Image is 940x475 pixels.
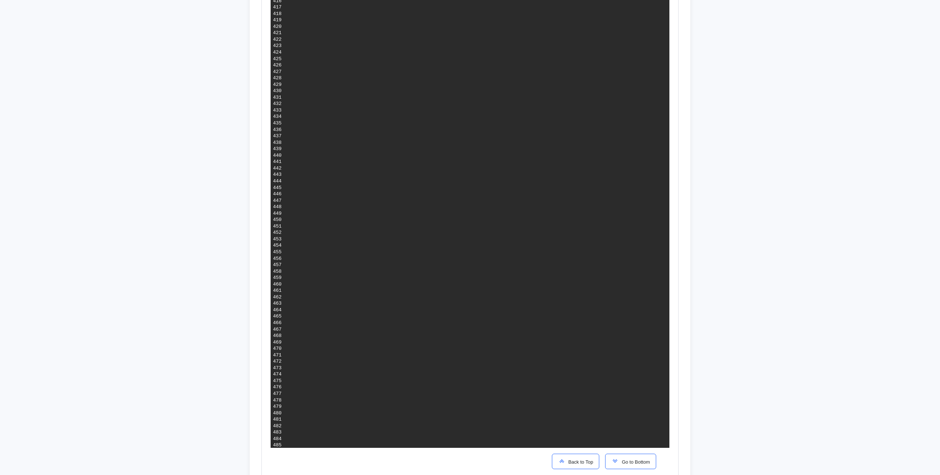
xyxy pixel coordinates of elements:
div: 482 [273,423,282,429]
div: 470 [273,345,282,352]
div: 422 [273,36,282,43]
div: 457 [273,262,282,268]
div: 425 [273,56,282,62]
div: 448 [273,204,282,210]
div: 432 [273,101,282,107]
div: 418 [273,11,282,17]
div: 475 [273,378,282,384]
div: 469 [273,339,282,346]
div: 468 [273,333,282,339]
div: 479 [273,403,282,410]
div: 435 [273,120,282,127]
div: 453 [273,236,282,243]
div: 472 [273,358,282,365]
div: 481 [273,416,282,423]
div: 462 [273,294,282,301]
div: 455 [273,249,282,255]
div: 461 [273,287,282,294]
button: Go to Bottom [605,454,656,469]
div: 460 [273,281,282,288]
div: 431 [273,94,282,101]
div: 443 [273,171,282,178]
div: 471 [273,352,282,359]
div: 423 [273,43,282,49]
div: 485 [273,442,282,449]
div: 463 [273,300,282,307]
div: 439 [273,146,282,152]
div: 427 [273,69,282,75]
div: 473 [273,365,282,371]
div: 445 [273,185,282,191]
div: 419 [273,17,282,23]
div: 430 [273,88,282,94]
div: 444 [273,178,282,185]
div: 446 [273,191,282,197]
img: scroll-to-icon.svg [558,457,565,465]
div: 420 [273,23,282,30]
div: 437 [273,133,282,139]
div: 440 [273,152,282,159]
div: 484 [273,436,282,442]
div: 477 [273,391,282,397]
div: 424 [273,49,282,56]
div: 426 [273,62,282,69]
div: 466 [273,320,282,326]
div: 450 [273,217,282,223]
div: 456 [273,255,282,262]
div: 459 [273,275,282,281]
div: 478 [273,397,282,404]
div: 458 [273,268,282,275]
div: 436 [273,127,282,133]
div: 442 [273,165,282,172]
div: 465 [273,313,282,320]
span: Back to Top [565,459,593,465]
div: 447 [273,197,282,204]
div: 476 [273,384,282,391]
div: 449 [273,210,282,217]
div: 467 [273,326,282,333]
div: 421 [273,30,282,36]
div: 483 [273,429,282,436]
div: 452 [273,229,282,236]
div: 438 [273,139,282,146]
div: 417 [273,4,282,11]
div: 451 [273,223,282,230]
div: 433 [273,107,282,114]
div: 429 [273,81,282,88]
button: Back to Top [552,454,600,469]
div: 428 [273,75,282,81]
span: Go to Bottom [619,459,650,465]
div: 480 [273,410,282,417]
div: 454 [273,242,282,249]
div: 464 [273,307,282,313]
div: 434 [273,113,282,120]
div: 441 [273,159,282,165]
img: scroll-to-icon.svg [611,457,619,465]
div: 474 [273,371,282,378]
